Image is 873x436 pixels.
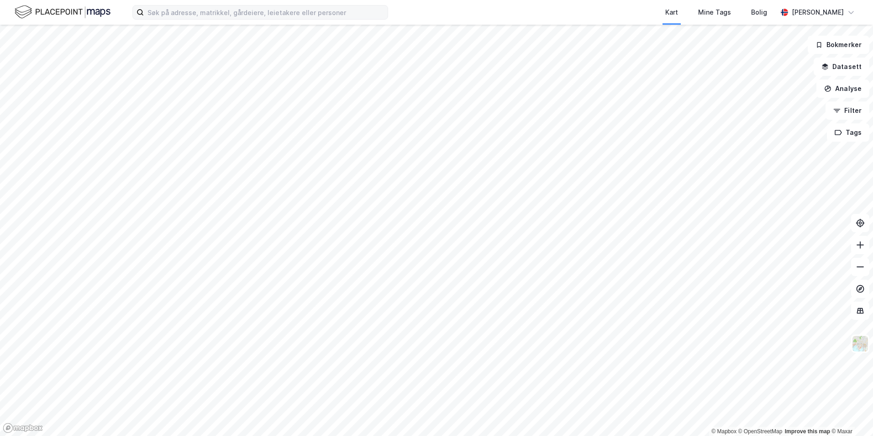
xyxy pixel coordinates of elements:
[785,428,830,435] a: Improve this map
[827,392,873,436] iframe: Chat Widget
[738,428,783,435] a: OpenStreetMap
[698,7,731,18] div: Mine Tags
[814,58,869,76] button: Datasett
[852,335,869,352] img: Z
[144,5,388,19] input: Søk på adresse, matrikkel, gårdeiere, leietakere eller personer
[827,123,869,142] button: Tags
[808,36,869,54] button: Bokmerker
[751,7,767,18] div: Bolig
[792,7,844,18] div: [PERSON_NAME]
[711,428,736,435] a: Mapbox
[665,7,678,18] div: Kart
[3,423,43,433] a: Mapbox homepage
[15,4,110,20] img: logo.f888ab2527a4732fd821a326f86c7f29.svg
[826,101,869,120] button: Filter
[827,392,873,436] div: Kontrollprogram for chat
[816,80,869,98] button: Analyse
